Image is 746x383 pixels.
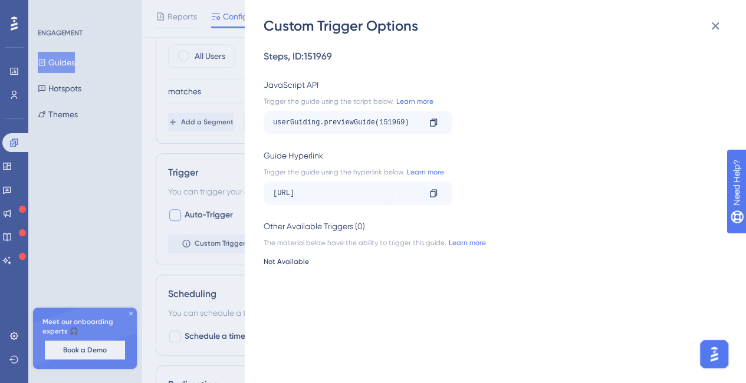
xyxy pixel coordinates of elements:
[696,336,732,372] iframe: UserGuiding AI Assistant Launcher
[264,167,720,177] div: Trigger the guide using the hyperlink below.
[264,257,720,266] div: Not Available
[264,148,720,163] div: Guide Hyperlink
[273,184,419,203] div: [URL]
[273,113,419,132] div: userGuiding.previewGuide(151969)
[264,49,720,64] div: Steps , ID: 151969
[28,3,74,17] span: Need Help?
[264,238,720,247] div: The material below have the ability to trigger this guide.
[446,238,486,247] a: Learn more
[405,167,444,177] a: Learn more
[264,219,720,233] div: Other Available Triggers (0)
[264,78,720,92] div: JavaScript API
[264,97,720,106] div: Trigger the guide using the script below.
[264,16,729,35] div: Custom Trigger Options
[394,97,433,106] a: Learn more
